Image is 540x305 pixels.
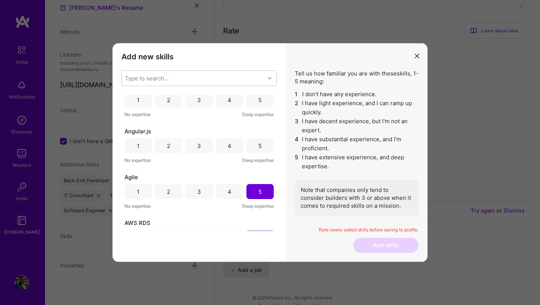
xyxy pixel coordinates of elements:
span: 2 [295,99,299,117]
span: 5 [295,153,299,171]
div: 1 [137,188,139,196]
div: Tell us how familiar you are with these skills , 1-5 meaning: [295,69,418,216]
div: 5 [258,142,262,150]
div: 5 [258,188,262,196]
div: 2 [167,96,170,104]
span: 3 [295,117,299,135]
li: I have decent experience, but I'm not an expert. [295,117,418,135]
div: 4 [228,188,231,196]
li: I have light experience, and I can ramp up quickly. [295,99,418,117]
span: No expertise [124,202,151,210]
div: 1 [137,142,139,150]
button: Add skills [353,238,418,253]
div: 4 [228,96,231,104]
div: modal [112,43,427,262]
div: 1 [137,96,139,104]
div: 3 [197,188,201,196]
span: Agile [124,173,138,181]
span: 1 [295,90,299,99]
li: I don't have any experience. [295,90,418,99]
i: icon Chevron [268,76,271,80]
i: icon Close [415,54,419,58]
div: 3 [197,96,201,104]
span: No expertise [124,156,151,164]
span: Deep expertise [242,202,274,210]
span: Deep expertise [242,110,274,118]
li: I have substantial experience, and I’m proficient. [295,135,418,153]
div: 5 [258,96,262,104]
div: 2 [167,188,170,196]
h3: Add new skills [121,52,277,61]
div: Note that companies only tend to consider builders with 3 or above when it comes to required skil... [295,180,418,216]
span: Angular.js [124,127,151,135]
div: 3 [197,142,201,150]
p: Rate newly added skills before saving to profile. [295,227,418,233]
div: 4 [228,142,231,150]
span: Deep expertise [242,156,274,164]
div: Type to search... [125,74,169,82]
span: No expertise [124,110,151,118]
span: AWS RDS [124,219,150,227]
span: 4 [295,135,299,153]
li: I have extensive experience, and deep expertise. [295,153,418,171]
div: 2 [167,142,170,150]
